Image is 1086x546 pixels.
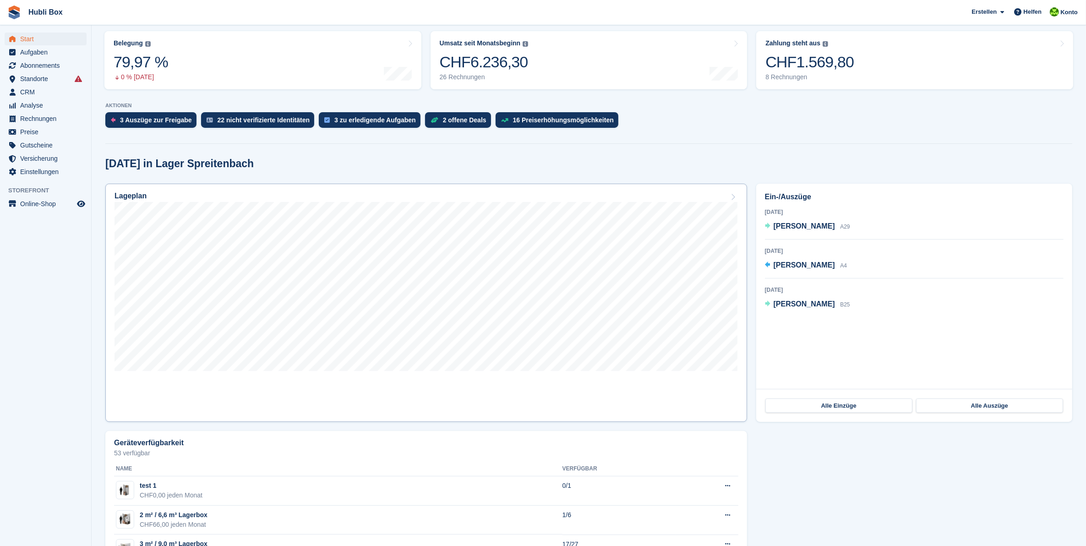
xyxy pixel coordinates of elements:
a: Hubli Box [25,5,66,20]
div: [DATE] [765,208,1064,216]
a: menu [5,112,87,125]
div: Belegung [114,39,143,47]
a: 3 Auszüge zur Freigabe [105,112,201,132]
a: menu [5,139,87,152]
div: 16 Preiserhöhungsmöglichkeiten [513,116,614,124]
a: 16 Preiserhöhungsmöglichkeiten [496,112,623,132]
span: [PERSON_NAME] [774,222,835,230]
h2: Lageplan [115,192,147,200]
p: 53 verfügbar [114,450,738,456]
img: icon-info-grey-7440780725fd019a000dd9b08b2336e03edf1995a4989e88bcd33f0948082b44.svg [523,41,528,47]
a: [PERSON_NAME] B25 [765,299,850,311]
a: [PERSON_NAME] A29 [765,221,850,233]
div: CHF1.569,80 [765,53,854,71]
div: 3 zu erledigende Aufgaben [334,116,416,124]
a: Umsatz seit Monatsbeginn CHF6.236,30 26 Rechnungen [431,31,748,89]
div: 79,97 % [114,53,168,71]
img: 1,0%20qm-unit.jpg [116,484,134,497]
a: Belegung 79,97 % 0 % [DATE] [104,31,421,89]
a: menu [5,126,87,138]
span: B25 [840,301,850,308]
div: 2 m² / 6,6 m³ Lagerbox [140,510,207,520]
td: 0/1 [562,476,676,506]
span: Abonnements [20,59,75,72]
a: menu [5,99,87,112]
a: Speisekarte [5,197,87,210]
img: verify_identity-adf6edd0f0f0b5bbfe63781bf79b02c33cf7c696d77639b501bdc392416b5a36.svg [207,117,213,123]
div: 8 Rechnungen [765,73,854,81]
img: move_outs_to_deallocate_icon-f764333ba52eb49d3ac5e1228854f67142a1ed5810a6f6cc68b1a99e826820c5.svg [111,117,115,123]
img: icon-info-grey-7440780725fd019a000dd9b08b2336e03edf1995a4989e88bcd33f0948082b44.svg [823,41,828,47]
div: Umsatz seit Monatsbeginn [440,39,521,47]
div: 22 nicht verifizierte Identitäten [218,116,310,124]
div: 3 Auszüge zur Freigabe [120,116,192,124]
span: Analyse [20,99,75,112]
span: Online-Shop [20,197,75,210]
th: Verfügbar [562,462,676,476]
a: menu [5,33,87,45]
div: [DATE] [765,286,1064,294]
span: CRM [20,86,75,98]
img: stora-icon-8386f47178a22dfd0bd8f6a31ec36ba5ce8667c1dd55bd0f319d3a0aa187defe.svg [7,5,21,19]
i: Es sind Fehler bei der Synchronisierung von Smart-Einträgen aufgetreten [75,75,82,82]
span: Aufgaben [20,46,75,59]
a: menu [5,72,87,85]
p: AKTIONEN [105,103,1072,109]
a: 22 nicht verifizierte Identitäten [201,112,319,132]
h2: Ein-/Auszüge [765,191,1064,202]
a: menu [5,152,87,165]
div: CHF6.236,30 [440,53,529,71]
a: Alle Auszüge [916,399,1063,413]
span: Storefront [8,186,91,195]
span: Konto [1060,8,1078,17]
a: Vorschau-Shop [76,198,87,209]
img: Stefano [1050,7,1059,16]
img: icon-info-grey-7440780725fd019a000dd9b08b2336e03edf1995a4989e88bcd33f0948082b44.svg [145,41,151,47]
a: 2 offene Deals [425,112,496,132]
span: A4 [840,262,847,269]
a: 3 zu erledigende Aufgaben [319,112,425,132]
span: Versicherung [20,152,75,165]
span: Rechnungen [20,112,75,125]
a: menu [5,46,87,59]
a: menu [5,86,87,98]
span: [PERSON_NAME] [774,261,835,269]
div: test 1 [140,481,202,491]
a: menu [5,165,87,178]
span: Erstellen [971,7,997,16]
a: [PERSON_NAME] A4 [765,260,847,272]
span: [PERSON_NAME] [774,300,835,308]
img: task-75834270c22a3079a89374b754ae025e5fb1db73e45f91037f5363f120a921f8.svg [324,117,330,123]
span: Start [20,33,75,45]
div: 0 % [DATE] [114,73,168,81]
div: CHF0,00 jeden Monat [140,491,202,500]
th: Name [114,462,562,476]
div: [DATE] [765,247,1064,255]
a: Zahlung steht aus CHF1.569,80 8 Rechnungen [756,31,1073,89]
span: Helfen [1024,7,1042,16]
img: 2,0%20qm-sqft-unit.jpg [116,513,134,526]
img: deal-1b604bf984904fb50ccaf53a9ad4b4a5d6e5aea283cecdc64d6e3604feb123c2.svg [431,117,438,123]
span: Einstellungen [20,165,75,178]
img: price_increase_opportunities-93ffe204e8149a01c8c9dc8f82e8f89637d9d84a8eef4429ea346261dce0b2c0.svg [501,118,508,122]
span: Preise [20,126,75,138]
a: Lageplan [105,184,747,422]
td: 1/6 [562,506,676,535]
div: 2 offene Deals [443,116,486,124]
span: A29 [840,224,850,230]
div: 26 Rechnungen [440,73,529,81]
span: Gutscheine [20,139,75,152]
a: menu [5,59,87,72]
a: Alle Einzüge [765,399,912,413]
div: CHF66,00 jeden Monat [140,520,207,530]
h2: Geräteverfügbarkeit [114,439,184,447]
span: Standorte [20,72,75,85]
h2: [DATE] in Lager Spreitenbach [105,158,254,170]
div: Zahlung steht aus [765,39,820,47]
